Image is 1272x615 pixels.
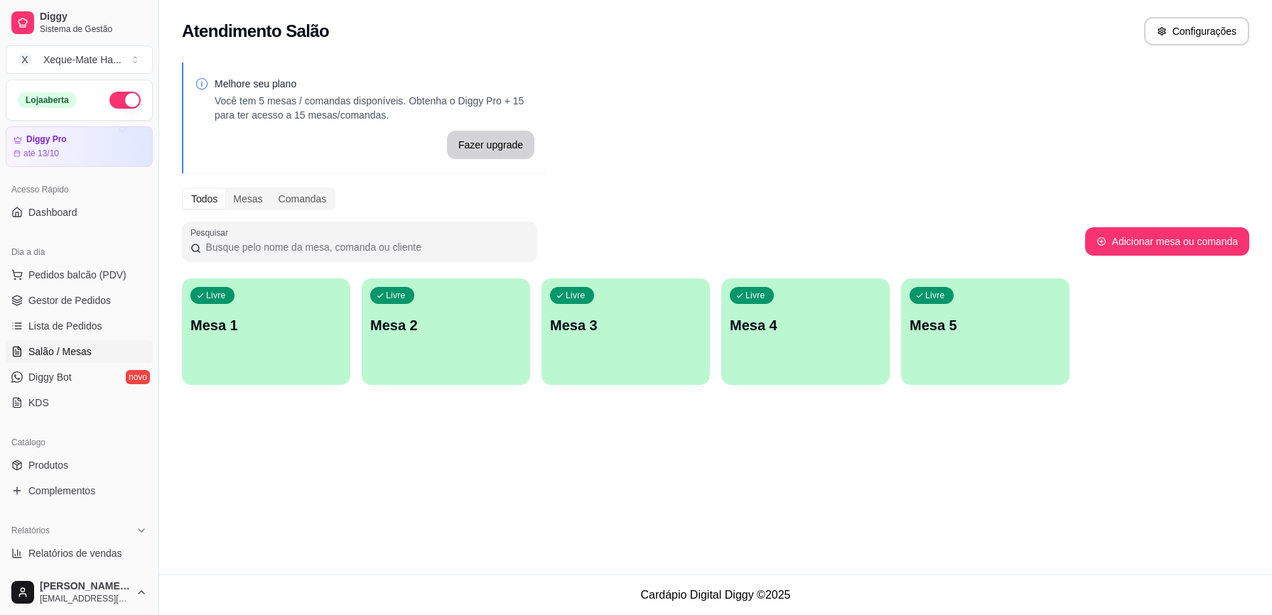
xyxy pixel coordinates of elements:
[745,290,765,301] p: Livre
[190,227,233,239] label: Pesquisar
[18,92,77,108] div: Loja aberta
[6,575,153,609] button: [PERSON_NAME] e [PERSON_NAME][EMAIL_ADDRESS][DOMAIN_NAME]
[1144,17,1249,45] button: Configurações
[109,92,141,109] button: Alterar Status
[11,525,50,536] span: Relatórios
[6,431,153,454] div: Catálogo
[6,391,153,414] a: KDS
[1085,227,1249,256] button: Adicionar mesa ou comanda
[271,189,335,209] div: Comandas
[730,315,881,335] p: Mesa 4
[6,289,153,312] a: Gestor de Pedidos
[6,263,153,286] button: Pedidos balcão (PDV)
[6,201,153,224] a: Dashboard
[550,315,701,335] p: Mesa 3
[566,290,586,301] p: Livre
[6,542,153,565] a: Relatórios de vendas
[182,20,329,43] h2: Atendimento Salão
[447,131,534,159] button: Fazer upgrade
[206,290,226,301] p: Livre
[28,344,92,359] span: Salão / Mesas
[190,315,342,335] p: Mesa 1
[18,53,32,67] span: X
[901,278,1069,385] button: LivreMesa 5
[23,148,59,159] article: até 13/10
[28,293,111,307] span: Gestor de Pedidos
[40,580,130,593] span: [PERSON_NAME] e [PERSON_NAME]
[6,340,153,363] a: Salão / Mesas
[183,189,225,209] div: Todos
[43,53,122,67] div: Xeque-Mate Ha ...
[215,94,534,122] p: Você tem 5 mesas / comandas disponíveis. Obtenha o Diggy Pro + 15 para ter acesso a 15 mesas/coma...
[6,45,153,74] button: Select a team
[541,278,710,385] button: LivreMesa 3
[28,458,68,472] span: Produtos
[201,240,529,254] input: Pesquisar
[40,11,147,23] span: Diggy
[386,290,406,301] p: Livre
[925,290,945,301] p: Livre
[28,396,49,410] span: KDS
[362,278,530,385] button: LivreMesa 2
[28,205,77,219] span: Dashboard
[28,370,72,384] span: Diggy Bot
[6,241,153,263] div: Dia a dia
[6,567,153,590] a: Relatório de clientes
[721,278,890,385] button: LivreMesa 4
[28,319,102,333] span: Lista de Pedidos
[910,315,1061,335] p: Mesa 5
[40,23,147,35] span: Sistema de Gestão
[28,484,95,498] span: Complementos
[6,315,153,337] a: Lista de Pedidos
[225,189,270,209] div: Mesas
[6,178,153,201] div: Acesso Rápido
[26,134,67,145] article: Diggy Pro
[6,6,153,40] a: DiggySistema de Gestão
[28,268,126,282] span: Pedidos balcão (PDV)
[40,593,130,604] span: [EMAIL_ADDRESS][DOMAIN_NAME]
[28,546,122,560] span: Relatórios de vendas
[6,126,153,167] a: Diggy Proaté 13/10
[370,315,522,335] p: Mesa 2
[159,575,1272,615] footer: Cardápio Digital Diggy © 2025
[182,278,350,385] button: LivreMesa 1
[6,479,153,502] a: Complementos
[6,454,153,477] a: Produtos
[6,366,153,388] a: Diggy Botnovo
[215,77,534,91] p: Melhore seu plano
